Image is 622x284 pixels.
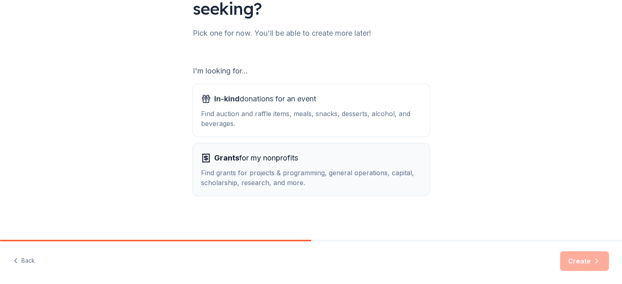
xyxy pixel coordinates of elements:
[214,153,239,162] span: Grants
[193,64,430,78] div: I'm looking for...
[13,252,35,270] button: Back
[214,94,240,103] span: In-kind
[214,151,298,165] span: for my nonprofits
[201,168,421,188] div: Find grants for projects & programming, general operations, capital, scholarship, research, and m...
[214,92,316,105] span: donations for an event
[193,27,430,40] div: Pick one for now. You'll be able to create more later!
[193,84,430,137] button: In-kinddonations for an eventFind auction and raffle items, meals, snacks, desserts, alcohol, and...
[193,143,430,196] button: Grantsfor my nonprofitsFind grants for projects & programming, general operations, capital, schol...
[201,109,421,128] div: Find auction and raffle items, meals, snacks, desserts, alcohol, and beverages.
